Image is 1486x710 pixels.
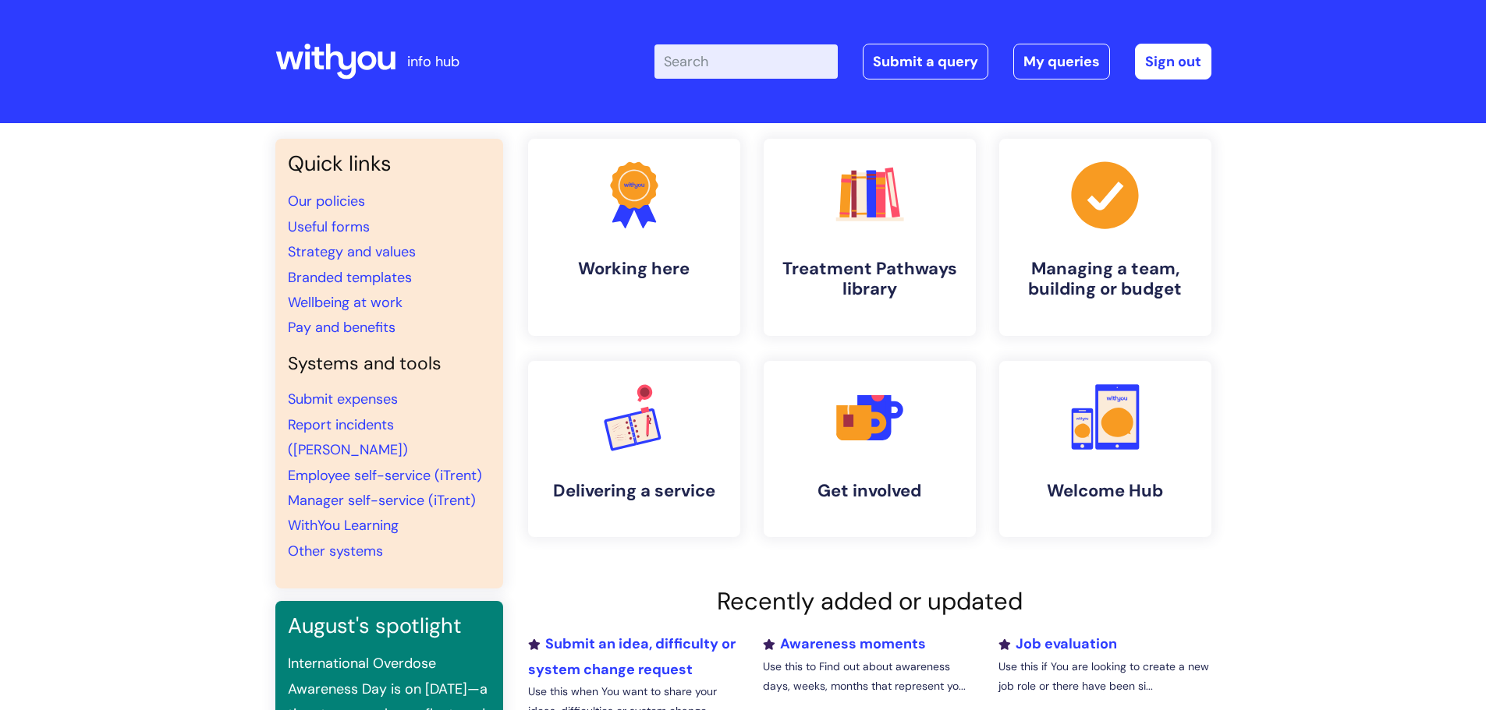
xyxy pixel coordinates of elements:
[763,634,926,653] a: Awareness moments
[528,587,1211,616] h2: Recently added or updated
[288,242,416,261] a: Strategy and values
[1013,44,1110,79] a: My queries
[288,415,408,459] a: Report incidents ([PERSON_NAME])
[288,293,403,312] a: Wellbeing at work
[998,657,1211,696] p: Use this if You are looking to create a new job role or there have been si...
[288,192,365,210] a: Our policies
[407,49,459,74] p: info hub
[776,259,963,300] h4: Treatment Pathways library
[288,516,399,535] a: WithYou Learning
[288,466,482,485] a: Employee self-service (iTrent)
[288,613,491,638] h3: August's spotlight
[541,259,728,279] h4: Working here
[288,390,398,408] a: Submit expenses
[288,151,491,176] h3: Quick links
[528,361,740,537] a: Delivering a service
[288,318,395,337] a: Pay and benefits
[863,44,988,79] a: Submit a query
[1012,259,1199,300] h4: Managing a team, building or budget
[764,361,976,537] a: Get involved
[1135,44,1211,79] a: Sign out
[541,481,728,501] h4: Delivering a service
[288,353,491,375] h4: Systems and tools
[1012,481,1199,501] h4: Welcome Hub
[288,491,476,510] a: Manager self-service (iTrent)
[999,361,1211,537] a: Welcome Hub
[776,481,963,501] h4: Get involved
[528,634,736,678] a: Submit an idea, difficulty or system change request
[763,657,975,696] p: Use this to Find out about awareness days, weeks, months that represent yo...
[999,139,1211,336] a: Managing a team, building or budget
[528,139,740,336] a: Working here
[998,634,1117,653] a: Job evaluation
[654,44,1211,79] div: | -
[288,217,370,236] a: Useful forms
[654,44,838,79] input: Search
[764,139,976,336] a: Treatment Pathways library
[288,542,383,560] a: Other systems
[288,268,412,287] a: Branded templates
